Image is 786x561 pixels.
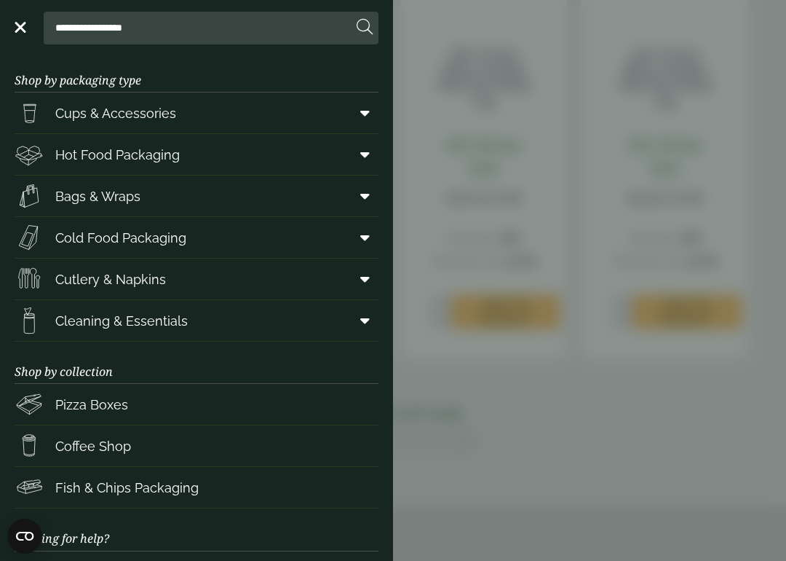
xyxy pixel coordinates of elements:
[15,509,378,551] h3: Looking for help?
[15,217,378,258] a: Cold Food Packaging
[15,384,378,425] a: Pizza Boxes
[15,98,44,127] img: PintNhalf_cup.svg
[15,467,378,508] a: Fish & Chips Packaging
[15,300,378,341] a: Cleaning & Essentials
[15,390,44,419] img: Pizza_boxes.svg
[15,259,378,299] a: Cutlery & Napkins
[15,140,44,169] img: Deli_box.svg
[15,93,378,133] a: Cups & Accessories
[55,395,128,415] span: Pizza Boxes
[55,478,199,498] span: Fish & Chips Packaging
[15,50,378,93] h3: Shop by packaging type
[15,264,44,294] img: Cutlery.svg
[55,270,166,289] span: Cutlery & Napkins
[7,519,42,554] button: Open CMP widget
[55,311,188,331] span: Cleaning & Essentials
[15,431,44,460] img: HotDrink_paperCup.svg
[55,103,176,123] span: Cups & Accessories
[55,187,140,206] span: Bags & Wraps
[15,306,44,335] img: open-wipe.svg
[55,228,186,248] span: Cold Food Packaging
[15,134,378,175] a: Hot Food Packaging
[55,145,180,165] span: Hot Food Packaging
[15,176,378,216] a: Bags & Wraps
[15,473,44,502] img: FishNchip_box.svg
[15,342,378,384] h3: Shop by collection
[15,425,378,466] a: Coffee Shop
[15,181,44,211] img: Paper_carriers.svg
[55,436,131,456] span: Coffee Shop
[15,223,44,252] img: Sandwich_box.svg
